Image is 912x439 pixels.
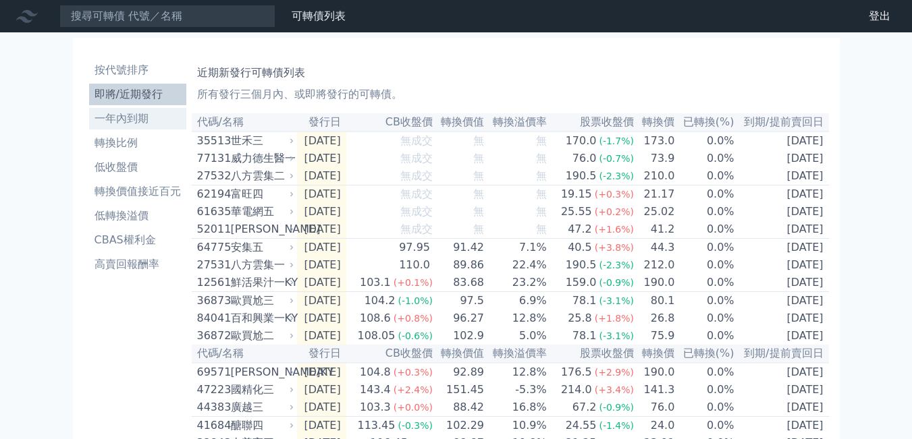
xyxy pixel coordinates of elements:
[231,399,292,415] div: 廣越三
[485,292,547,310] td: 6.9%
[89,59,186,81] a: 按代號排序
[595,242,634,253] span: (+3.8%)
[635,363,675,381] td: 190.0
[473,205,484,218] span: 無
[197,168,227,184] div: 27532
[231,274,292,291] div: 鮮活果汁一KY
[89,135,186,151] li: 轉換比例
[197,186,227,202] div: 62194
[400,169,433,182] span: 無成交
[297,131,346,150] td: [DATE]
[599,330,634,341] span: (-3.1%)
[297,345,346,363] th: 發行日
[675,113,734,131] th: 已轉換(%)
[635,239,675,257] td: 44.3
[197,150,227,167] div: 77131
[400,187,433,200] span: 無成交
[89,229,186,251] a: CBAS權利金
[433,310,485,327] td: 96.27
[231,364,292,380] div: [PERSON_NAME]KY
[735,363,829,381] td: [DATE]
[398,330,433,341] span: (-0.6%)
[536,187,547,200] span: 無
[197,221,227,237] div: 52011
[675,417,734,435] td: 0.0%
[735,185,829,204] td: [DATE]
[599,136,634,146] span: (-1.7%)
[473,152,484,165] span: 無
[735,310,829,327] td: [DATE]
[400,134,433,147] span: 無成交
[599,260,634,270] span: (-2.3%)
[675,167,734,185] td: 0.0%
[635,327,675,345] td: 75.9
[563,417,599,434] div: 24.55
[599,420,634,431] span: (-1.4%)
[635,131,675,150] td: 173.0
[570,399,599,415] div: 67.2
[485,327,547,345] td: 5.0%
[675,310,734,327] td: 0.0%
[735,292,829,310] td: [DATE]
[433,345,485,363] th: 轉換價值
[570,150,599,167] div: 76.0
[735,167,829,185] td: [DATE]
[400,205,433,218] span: 無成交
[433,327,485,345] td: 102.9
[292,9,346,22] a: 可轉債列表
[473,134,484,147] span: 無
[735,256,829,274] td: [DATE]
[394,313,433,324] span: (+0.8%)
[231,186,292,202] div: 富旺四
[635,345,675,363] th: 轉換價
[197,399,227,415] div: 44383
[675,363,734,381] td: 0.0%
[231,293,292,309] div: 歐買尬三
[89,156,186,178] a: 低收盤價
[635,150,675,167] td: 73.9
[394,367,433,378] span: (+0.3%)
[599,295,634,306] span: (-3.1%)
[89,62,186,78] li: 按代號排序
[599,153,634,164] span: (-0.7%)
[485,399,547,417] td: 16.8%
[635,256,675,274] td: 212.0
[735,239,829,257] td: [DATE]
[565,310,595,326] div: 25.8
[197,382,227,398] div: 47223
[197,65,824,81] h1: 近期新發行可轉債列表
[89,108,186,129] a: 一年內到期
[563,274,599,291] div: 159.0
[357,274,394,291] div: 103.1
[231,328,292,344] div: 歐買尬二
[433,363,485,381] td: 92.89
[297,239,346,257] td: [DATE]
[89,111,186,127] li: 一年內到期
[558,204,595,220] div: 25.55
[485,381,547,399] td: -5.3%
[89,208,186,224] li: 低轉換溢價
[362,293,398,309] div: 104.2
[558,364,595,380] div: 176.5
[396,239,433,256] div: 97.95
[735,150,829,167] td: [DATE]
[536,169,547,182] span: 無
[536,134,547,147] span: 無
[485,239,547,257] td: 7.1%
[354,417,398,434] div: 113.45
[89,254,186,275] a: 高賣回報酬率
[595,189,634,200] span: (+0.3%)
[635,310,675,327] td: 26.8
[297,203,346,221] td: [DATE]
[297,185,346,204] td: [DATE]
[396,257,433,273] div: 110.0
[297,310,346,327] td: [DATE]
[675,185,734,204] td: 0.0%
[433,113,485,131] th: 轉換價值
[297,399,346,417] td: [DATE]
[297,113,346,131] th: 發行日
[565,239,595,256] div: 40.5
[433,399,485,417] td: 88.42
[231,221,292,237] div: [PERSON_NAME]
[635,274,675,292] td: 190.0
